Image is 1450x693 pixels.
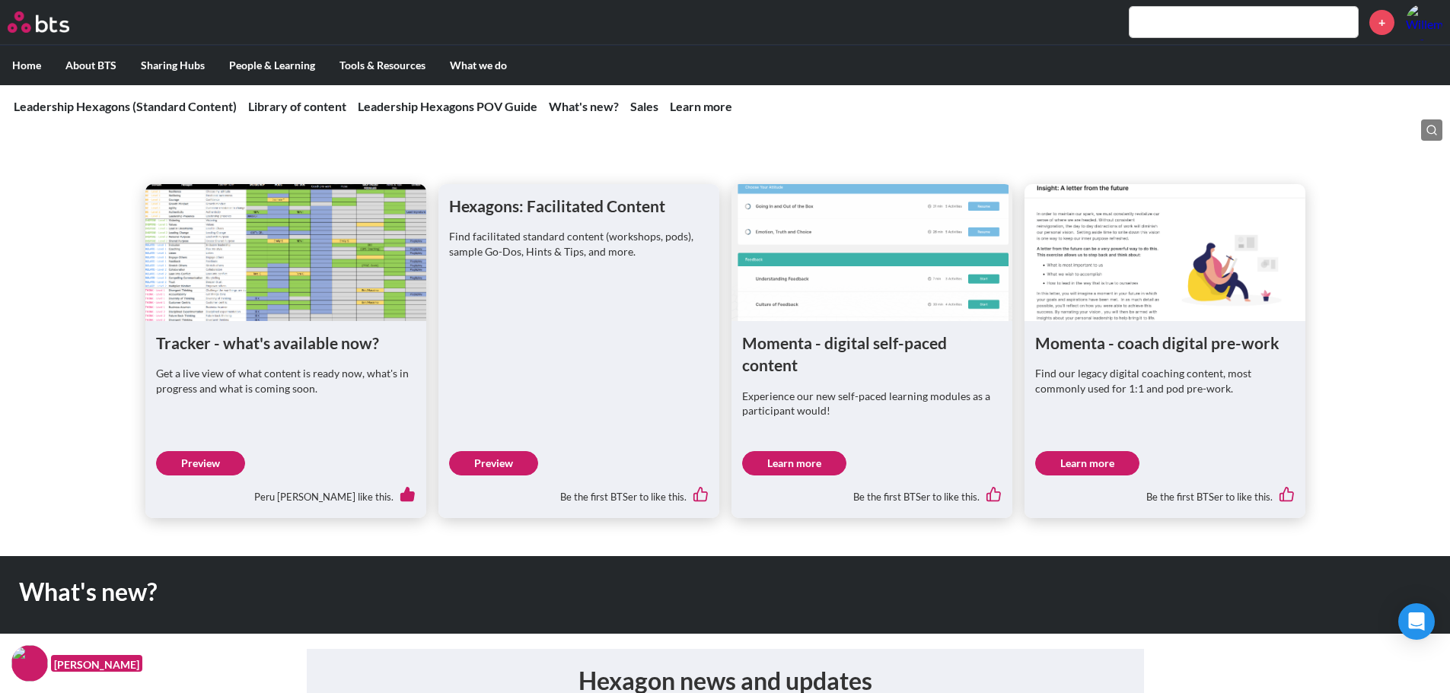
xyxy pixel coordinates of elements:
a: Leadership Hexagons (Standard Content) [14,99,237,113]
a: Preview [156,451,245,475]
a: Learn more [742,451,846,475]
a: What's new? [549,99,619,113]
div: Be the first BTSer to like this. [1035,475,1295,507]
p: Get a live view of what content is ready now, what's in progress and what is coming soon. [156,366,416,396]
div: Open Intercom Messenger [1398,603,1435,640]
label: What we do [438,46,519,85]
a: + [1369,10,1394,35]
a: Go home [8,11,97,33]
h1: Tracker - what's available now? [156,332,416,354]
img: Willemijn van Ginneken [1406,4,1442,40]
a: Profile [1406,4,1442,40]
a: Learn more [670,99,732,113]
div: Be the first BTSer to like this. [742,475,1002,507]
h1: Momenta - coach digital pre-work [1035,332,1295,354]
p: Find facilitated standard content (workshops, pods), sample Go-Dos, Hints & Tips, and more. [449,229,709,259]
h1: Momenta - digital self-paced content [742,332,1002,377]
img: F [11,645,48,682]
a: Library of content [248,99,346,113]
figcaption: [PERSON_NAME] [51,655,142,672]
label: About BTS [53,46,129,85]
label: Sharing Hubs [129,46,217,85]
a: Sales [630,99,658,113]
label: Tools & Resources [327,46,438,85]
h1: Hexagons: Facilitated Content [449,195,709,217]
a: Preview [449,451,538,475]
div: Peru [PERSON_NAME] like this. [156,475,416,507]
p: Experience our new self-paced learning modules as a participant would! [742,389,1002,418]
div: Be the first BTSer to like this. [449,475,709,507]
img: BTS Logo [8,11,69,33]
h1: What's new? [19,575,1007,609]
a: Leadership Hexagons POV Guide [358,99,537,113]
a: Learn more [1035,451,1139,475]
p: Find our legacy digital coaching content, most commonly used for 1:1 and pod pre-work. [1035,366,1295,396]
label: People & Learning [217,46,327,85]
